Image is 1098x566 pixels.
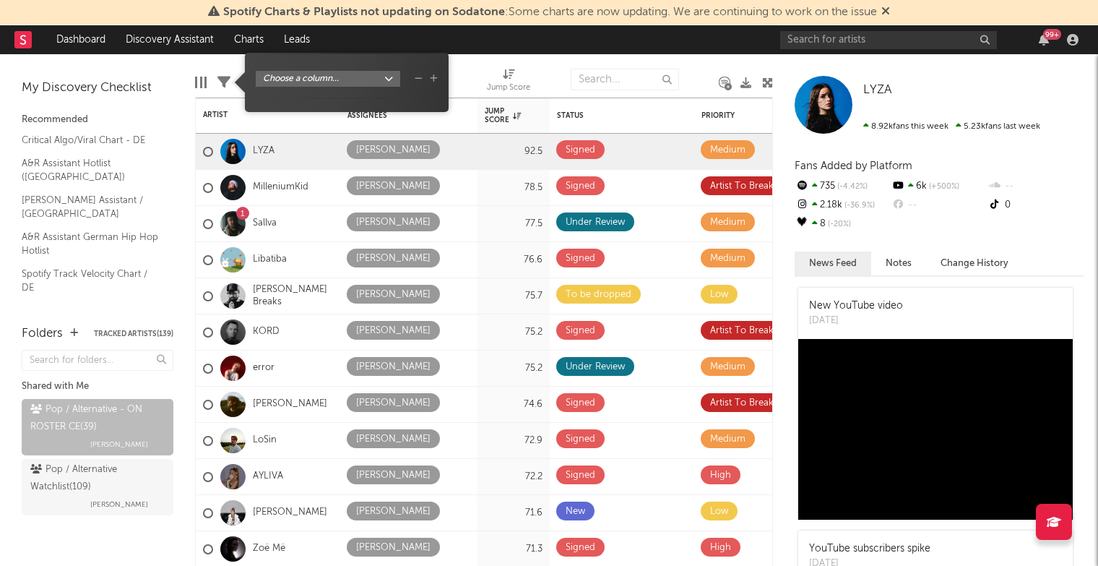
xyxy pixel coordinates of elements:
a: Leads [274,25,320,54]
button: Change History [926,252,1023,275]
div: [PERSON_NAME] [356,286,431,304]
span: [PERSON_NAME] [90,496,148,513]
a: LYZA [253,145,274,158]
div: 75.2 [485,324,542,341]
div: 8 [795,215,891,233]
a: Critical Algo/Viral Chart - DE [22,132,159,148]
div: High [710,467,731,484]
span: Fans Added by Platform [795,160,912,171]
div: [PERSON_NAME] [356,322,431,340]
div: [PERSON_NAME] [356,178,431,195]
div: Medium [710,431,745,448]
div: Filters [217,61,230,103]
a: Dashboard [46,25,116,54]
div: -- [891,196,987,215]
a: A&R Assistant Hotlist ([GEOGRAPHIC_DATA]) [22,155,159,185]
a: MilleniumKid [253,181,308,194]
button: Notes [871,252,926,275]
div: Status [557,111,651,120]
a: Discovery Assistant [116,25,224,54]
div: Jump Score [487,80,530,97]
div: Under Review [566,359,625,376]
div: Signed [566,250,595,267]
span: : Some charts are now updating. We are continuing to work on the issue [223,7,877,18]
div: Signed [566,467,595,484]
a: error [253,362,274,374]
div: Assignees [347,111,449,120]
div: Artist To Break [710,178,774,195]
span: 5.23k fans last week [863,122,1040,131]
div: Signed [566,431,595,448]
a: Pop / Alternative - ON ROSTER CE(39)[PERSON_NAME] [22,399,173,455]
button: News Feed [795,252,871,275]
span: Dismiss [881,7,890,18]
div: Edit Columns [195,61,207,103]
div: Low [710,503,728,520]
button: Tracked Artists(139) [94,330,173,338]
div: Recommended [22,111,173,129]
a: [PERSON_NAME] [253,398,327,411]
a: Sallva [253,218,277,230]
div: Signed [566,178,595,195]
a: LYZA [863,83,891,98]
div: 75.2 [485,360,542,377]
button: 99+ [1039,34,1049,46]
div: Choose a column... [263,72,384,85]
div: 72.2 [485,468,542,486]
div: Signed [566,539,595,557]
span: -36.9 % [842,202,875,210]
div: Low [710,286,728,304]
div: [PERSON_NAME] [356,467,431,484]
div: Medium [710,142,745,159]
a: Zoë Më [253,543,285,555]
div: New YouTube video [809,299,903,314]
div: Pop / Alternative Watchlist ( 109 ) [30,461,161,496]
div: Jump Score [487,61,530,103]
div: High [710,539,731,557]
div: 71.3 [485,541,542,558]
div: Shared with Me [22,378,173,395]
a: Pop / Alternative Watchlist(109)[PERSON_NAME] [22,459,173,515]
div: [PERSON_NAME] [356,142,431,159]
span: Spotify Charts & Playlists not updating on Sodatone [223,7,505,18]
div: 72.9 [485,432,542,450]
div: 735 [795,177,891,196]
div: Artist [203,111,311,119]
div: 75.7 [485,288,542,305]
div: New [566,503,585,520]
div: [DATE] [809,314,903,328]
div: A&R Pipeline [241,61,254,103]
div: 77.5 [485,215,542,233]
div: [PERSON_NAME] [356,359,431,376]
div: 74.6 [485,396,542,413]
div: Signed [566,395,595,412]
a: KORD [253,326,280,338]
div: 76.6 [485,252,542,269]
div: Under Review [566,214,625,231]
div: Priority [701,111,759,120]
div: 6k [891,177,987,196]
div: [PERSON_NAME] [356,395,431,412]
div: Medium [710,214,745,231]
span: -4.42 % [835,183,868,191]
input: Search... [571,69,679,90]
div: Signed [566,142,595,159]
div: Pop / Alternative - ON ROSTER CE ( 39 ) [30,401,161,436]
a: AYLIVA [253,471,283,483]
span: +500 % [927,183,959,191]
a: A&R Assistant German Hip Hop Hotlist [22,229,159,259]
div: Folders [22,325,63,343]
div: Medium [710,359,745,376]
div: My Discovery Checklist [22,80,173,97]
span: 8.92k fans this week [863,122,948,131]
div: 71.6 [485,505,542,522]
div: Medium [710,250,745,267]
input: Search for artists [780,31,997,49]
span: LYZA [863,84,891,96]
div: 2.18k [795,196,891,215]
div: [PERSON_NAME] [356,250,431,267]
div: [PERSON_NAME] [356,214,431,231]
div: -- [987,177,1084,196]
a: Libatiba [253,254,287,266]
div: Artist To Break [710,395,774,412]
